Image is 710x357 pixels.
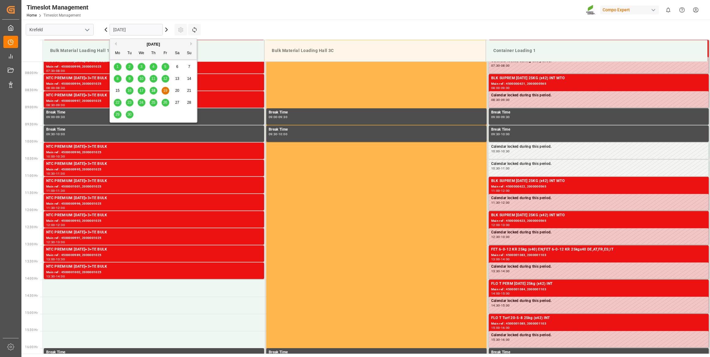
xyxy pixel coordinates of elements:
[114,50,121,57] div: Mo
[55,241,56,244] div: -
[500,270,501,273] div: -
[56,87,65,89] div: 08:30
[55,104,56,106] div: -
[491,281,707,287] div: FLO T PERM [DATE] 25kg (x42) INT
[55,155,56,158] div: -
[491,133,500,136] div: 09:30
[491,349,707,355] div: Break Time
[46,110,262,116] div: Break Time
[56,116,65,118] div: 09:30
[187,76,191,81] span: 14
[500,167,501,170] div: -
[500,292,501,295] div: -
[56,258,65,261] div: 13:30
[491,304,500,307] div: 14:30
[491,224,500,226] div: 12:00
[151,76,155,81] span: 11
[500,116,501,118] div: -
[46,349,262,355] div: Break Time
[46,201,262,206] div: Main ref : 4500000996, 2000001025
[269,45,481,56] div: Bulk Material Loading Hall 3C
[25,157,38,160] span: 10:30 Hr
[278,133,287,136] div: 10:00
[25,123,38,126] span: 09:30 Hr
[110,41,197,47] div: [DATE]
[278,116,287,118] div: 09:30
[269,133,278,136] div: 09:30
[114,99,121,106] div: Choose Monday, September 22nd, 2025
[46,195,262,201] div: NTC PREMIUM [DATE]+3+TE BULK
[174,87,181,95] div: Choose Saturday, September 20th, 2025
[491,64,500,67] div: 07:30
[127,112,131,117] span: 30
[491,247,707,253] div: FET 6-0-12 KR 25kg (x40) EN;FET 6-0-12 KR 25kgx40 DE,AT,FR,ES,IT
[126,111,133,118] div: Choose Tuesday, September 30th, 2025
[501,167,510,170] div: 11:00
[491,332,706,338] div: Calendar locked during this period.
[150,87,157,95] div: Choose Thursday, September 18th, 2025
[501,150,510,153] div: 10:30
[46,116,55,118] div: 09:00
[501,64,510,67] div: 08:00
[114,111,121,118] div: Choose Monday, September 29th, 2025
[185,63,193,71] div: Choose Sunday, September 7th, 2025
[46,150,262,155] div: Main ref : 4500000990, 2000001025
[55,189,56,192] div: -
[27,3,88,12] div: Timeslot Management
[56,189,65,192] div: 11:30
[25,243,38,246] span: 13:00 Hr
[491,195,706,201] div: Calendar locked during this period.
[491,99,500,101] div: 08:30
[501,326,510,329] div: 16:00
[115,112,119,117] span: 29
[46,212,262,218] div: NTC PREMIUM [DATE]+3+TE BULK
[55,275,56,278] div: -
[112,61,195,121] div: month 2025-09
[46,81,262,87] div: Main ref : 4500000994, 2000001025
[491,218,707,224] div: Main ref : 4500000623, 2000000565
[162,75,169,83] div: Choose Friday, September 12th, 2025
[140,65,143,69] span: 3
[150,75,157,83] div: Choose Thursday, September 11th, 2025
[501,258,510,261] div: 14:00
[500,189,501,192] div: -
[25,71,38,75] span: 08:00 Hr
[491,287,707,292] div: Main ref : 4500001084, 2000001103
[187,88,191,93] span: 21
[500,258,501,261] div: -
[46,236,262,241] div: Main ref : 4500000991, 2000001025
[501,304,510,307] div: 15:00
[127,88,131,93] span: 16
[491,229,706,236] div: Calendar locked during this period.
[46,241,55,244] div: 12:30
[46,247,262,253] div: NTC PREMIUM [DATE]+3+TE BULK
[25,106,38,109] span: 09:00 Hr
[162,63,169,71] div: Choose Friday, September 5th, 2025
[56,155,65,158] div: 10:30
[175,76,179,81] span: 13
[491,150,500,153] div: 10:00
[500,224,501,226] div: -
[126,63,133,71] div: Choose Tuesday, September 2nd, 2025
[163,100,167,105] span: 26
[114,87,121,95] div: Choose Monday, September 15th, 2025
[46,155,55,158] div: 10:00
[500,99,501,101] div: -
[491,81,707,87] div: Main ref : 4500000621, 2000000565
[138,63,145,71] div: Choose Wednesday, September 3rd, 2025
[46,253,262,258] div: Main ref : 4500000989, 2000001025
[491,87,500,89] div: 08:00
[56,133,65,136] div: 10:00
[162,99,169,106] div: Choose Friday, September 26th, 2025
[46,264,262,270] div: NTC PREMIUM [DATE]+3+TE BULK
[138,50,145,57] div: We
[675,3,689,17] button: Help Center
[56,241,65,244] div: 13:00
[115,100,119,105] span: 22
[501,270,510,273] div: 14:00
[185,75,193,83] div: Choose Sunday, September 14th, 2025
[56,275,65,278] div: 14:00
[190,42,194,46] button: Next Month
[56,224,65,226] div: 12:30
[46,75,262,81] div: NTC PREMIUM [DATE]+3+TE BULK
